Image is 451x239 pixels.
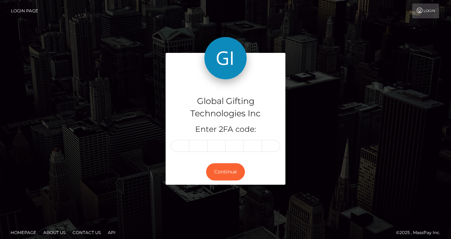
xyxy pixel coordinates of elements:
a: Login [412,4,439,18]
div: © 2025 , MassPay Inc. [396,229,446,237]
a: About Us [41,227,68,238]
h5: Enter 2FA code: [171,124,280,135]
button: Continue [206,163,245,180]
a: Contact Us [70,227,104,238]
img: Global Gifting Technologies Inc [204,37,247,79]
a: Homepage [8,227,39,238]
a: Login Page [11,4,38,18]
h4: Global Gifting Technologies Inc [171,95,280,120]
a: API [105,227,118,238]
